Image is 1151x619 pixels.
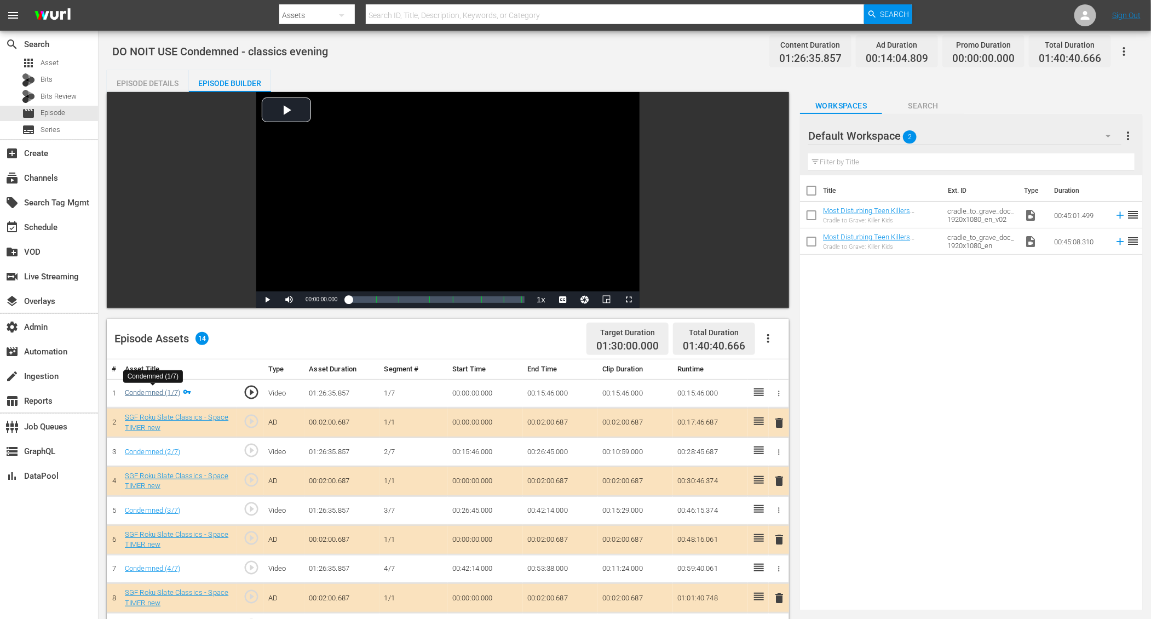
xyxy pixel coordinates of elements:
span: delete [773,533,786,546]
span: Search [882,99,964,113]
td: 00:00:00.000 [448,525,523,554]
td: 00:15:46.000 [523,379,598,408]
td: 00:00:00.000 [448,583,523,613]
button: Episode Details [107,70,189,92]
span: Video [1024,235,1037,248]
div: Bits Review [22,90,35,103]
td: 00:30:46.374 [673,466,748,496]
span: 14 [195,332,209,345]
a: Condemned (4/7) [125,564,180,572]
td: 00:02:00.687 [523,408,598,438]
td: 00:00:00.000 [448,379,523,408]
span: 01:30:00.000 [596,340,659,353]
td: 4/7 [380,554,448,583]
td: AD [264,525,305,554]
td: Video [264,496,305,525]
td: Video [264,379,305,408]
span: Job Queues [5,420,19,433]
td: 3 [107,438,120,467]
th: Asset Duration [304,359,379,380]
td: 7 [107,554,120,583]
th: Asset Title [120,359,237,380]
div: Promo Duration [952,37,1015,53]
td: 00:15:46.000 [448,438,523,467]
td: 1/1 [380,583,448,613]
span: play_circle_outline [243,413,260,429]
button: Play [256,291,278,308]
button: delete [773,473,786,489]
span: play_circle_outline [243,442,260,458]
div: Cradle to Grave: Killer Kids [823,217,939,224]
span: more_vert [1121,129,1135,142]
div: Total Duration [683,325,745,340]
span: 00:00:00.000 [306,296,337,302]
div: Bits [22,73,35,87]
span: 01:40:40.666 [683,340,745,352]
td: 00:46:15.374 [673,496,748,525]
td: 00:59:40.061 [673,554,748,583]
span: 00:14:04.809 [866,53,928,65]
span: menu [7,9,20,22]
td: 00:42:14.000 [523,496,598,525]
span: delete [773,592,786,605]
span: DO NOIT USE Condemned - classics evening [112,45,328,58]
span: Asset [22,56,35,70]
img: ans4CAIJ8jUAAAAAAAAAAAAAAAAAAAAAAAAgQb4GAAAAAAAAAAAAAAAAAAAAAAAAJMjXAAAAAAAAAAAAAAAAAAAAAAAAgAT5G... [26,3,79,28]
th: End Time [523,359,598,380]
td: 00:02:00.687 [304,525,379,554]
span: GraphQL [5,445,19,458]
td: 00:11:24.000 [598,554,673,583]
button: delete [773,532,786,548]
button: delete [773,590,786,606]
div: Default Workspace [808,121,1121,151]
td: 00:02:00.687 [598,525,673,554]
td: 00:28:45.687 [673,438,748,467]
a: Most Disturbing Teen Killers Reacting To Insane Sentences [823,233,917,249]
button: delete [773,415,786,431]
td: 00:15:29.000 [598,496,673,525]
span: Ingestion [5,370,19,383]
td: 00:42:14.000 [448,554,523,583]
td: 1/1 [380,525,448,554]
span: reorder [1126,234,1140,248]
th: Runtime [673,359,748,380]
span: Workspaces [800,99,882,113]
span: Asset [41,58,59,68]
div: Condemned (1/7) [128,372,179,381]
td: 00:15:46.000 [673,379,748,408]
a: Condemned (3/7) [125,506,180,514]
div: Total Duration [1039,37,1101,53]
span: play_circle_outline [243,588,260,605]
a: Sign Out [1112,11,1141,20]
td: 00:53:38.000 [523,554,598,583]
td: cradle_to_grave_doc_1920x1080_en [943,228,1020,255]
td: 00:02:00.687 [523,525,598,554]
td: 00:02:00.687 [304,466,379,496]
div: Episode Assets [114,332,209,345]
button: Playback Rate [530,291,552,308]
span: Live Streaming [5,270,19,283]
span: VOD [5,245,19,259]
span: Bits [41,74,53,85]
td: AD [264,466,305,496]
div: Ad Duration [866,37,928,53]
td: 3/7 [380,496,448,525]
a: Most Disturbing Teen Killers Reacting To Insane Sentences [823,207,917,223]
span: play_circle_outline [243,530,260,546]
td: 01:26:35.857 [304,554,379,583]
span: 00:00:00.000 [952,53,1015,65]
span: Reports [5,394,19,408]
td: 00:26:45.000 [448,496,523,525]
td: AD [264,583,305,613]
svg: Add to Episode [1114,236,1126,248]
td: 00:48:16.061 [673,525,748,554]
td: AD [264,408,305,438]
span: Search Tag Mgmt [5,196,19,209]
th: Segment # [380,359,448,380]
div: Content Duration [779,37,842,53]
td: cradle_to_grave_doc_1920x1080_en_v02 [943,202,1020,228]
th: Title [823,175,941,206]
a: SGF Roku Slate Classics - Space TIMER new [125,588,228,607]
span: Series [41,124,60,135]
span: Create [5,147,19,160]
